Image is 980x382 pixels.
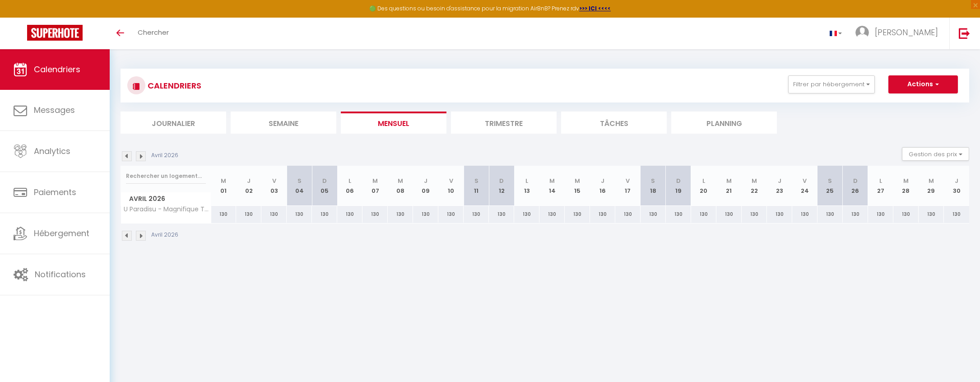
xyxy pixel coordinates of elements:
[742,206,767,223] div: 130
[451,112,557,134] li: Trimestre
[666,166,691,206] th: 19
[651,177,655,185] abbr: S
[221,177,226,185] abbr: M
[893,166,919,206] th: 28
[145,75,201,96] h3: CALENDRIERS
[955,177,958,185] abbr: J
[893,206,919,223] div: 130
[34,186,76,198] span: Paiements
[489,166,514,206] th: 12
[792,166,817,206] th: 24
[122,206,213,213] span: U Paradisu - Magnifique T4, les pieds dans l'eau
[138,28,169,37] span: Chercher
[691,206,716,223] div: 130
[590,166,615,206] th: 16
[236,206,261,223] div: 130
[341,112,446,134] li: Mensuel
[919,206,944,223] div: 130
[919,166,944,206] th: 29
[565,166,590,206] th: 15
[742,166,767,206] th: 22
[879,177,882,185] abbr: L
[788,75,875,93] button: Filtrer par hébergement
[849,18,949,49] a: ... [PERSON_NAME]
[868,166,893,206] th: 27
[121,192,211,205] span: Avril 2026
[34,104,75,116] span: Messages
[514,206,539,223] div: 130
[362,206,388,223] div: 130
[121,112,226,134] li: Journalier
[126,168,206,184] input: Rechercher un logement...
[716,166,742,206] th: 21
[34,228,89,239] span: Hébergement
[474,177,478,185] abbr: S
[767,206,792,223] div: 130
[489,206,514,223] div: 130
[297,177,302,185] abbr: S
[903,177,909,185] abbr: M
[272,177,276,185] abbr: V
[211,166,237,206] th: 01
[752,177,757,185] abbr: M
[413,206,438,223] div: 130
[211,206,237,223] div: 130
[792,206,817,223] div: 130
[151,151,178,160] p: Avril 2026
[372,177,378,185] abbr: M
[514,166,539,206] th: 13
[565,206,590,223] div: 130
[398,177,403,185] abbr: M
[337,166,362,206] th: 06
[424,177,427,185] abbr: J
[261,166,287,206] th: 03
[671,112,777,134] li: Planning
[702,177,705,185] abbr: L
[247,177,251,185] abbr: J
[438,166,464,206] th: 10
[231,112,336,134] li: Semaine
[413,166,438,206] th: 09
[27,25,83,41] img: Super Booking
[236,166,261,206] th: 02
[615,206,641,223] div: 130
[902,147,969,161] button: Gestion des prix
[464,206,489,223] div: 130
[843,166,868,206] th: 26
[726,177,732,185] abbr: M
[348,177,351,185] abbr: L
[817,166,843,206] th: 25
[843,206,868,223] div: 130
[438,206,464,223] div: 130
[626,177,630,185] abbr: V
[959,28,970,39] img: logout
[322,177,327,185] abbr: D
[767,166,792,206] th: 23
[641,166,666,206] th: 18
[855,26,869,39] img: ...
[464,166,489,206] th: 11
[641,206,666,223] div: 130
[579,5,611,12] a: >>> ICI <<<<
[499,177,504,185] abbr: D
[888,75,958,93] button: Actions
[875,27,938,38] span: [PERSON_NAME]
[944,206,969,223] div: 130
[34,64,80,75] span: Calendriers
[287,206,312,223] div: 130
[929,177,934,185] abbr: M
[828,177,832,185] abbr: S
[817,206,843,223] div: 130
[539,166,565,206] th: 14
[803,177,807,185] abbr: V
[868,206,893,223] div: 130
[287,166,312,206] th: 04
[716,206,742,223] div: 130
[666,206,691,223] div: 130
[261,206,287,223] div: 130
[131,18,176,49] a: Chercher
[601,177,604,185] abbr: J
[778,177,781,185] abbr: J
[853,177,858,185] abbr: D
[449,177,453,185] abbr: V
